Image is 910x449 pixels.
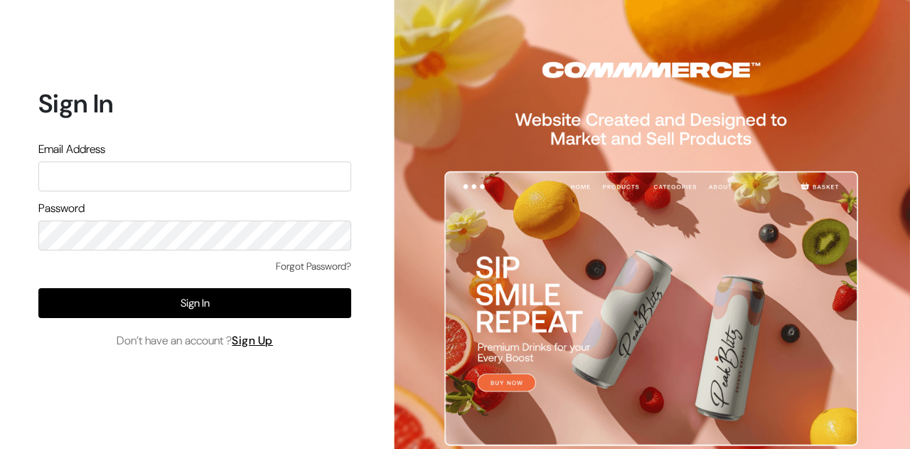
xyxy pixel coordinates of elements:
h1: Sign In [38,88,351,119]
a: Forgot Password? [276,259,351,274]
span: Don’t have an account ? [117,332,273,349]
label: Password [38,200,85,217]
a: Sign Up [232,333,273,348]
label: Email Address [38,141,105,158]
button: Sign In [38,288,351,318]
